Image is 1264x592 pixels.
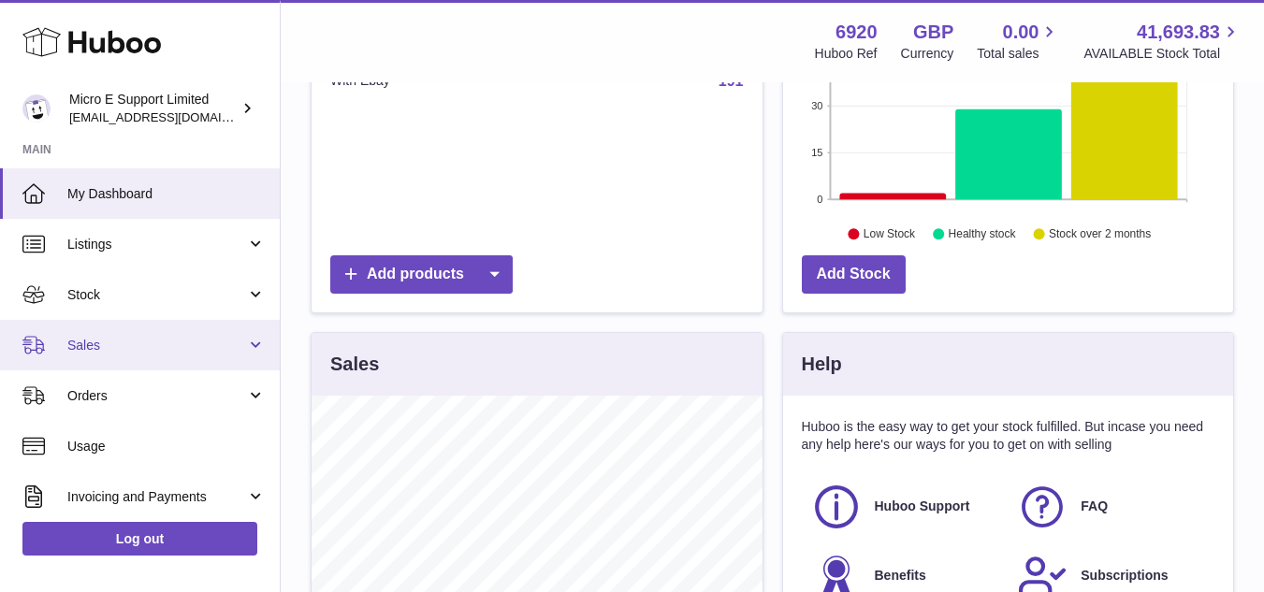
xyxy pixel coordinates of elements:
a: 0.00 Total sales [977,20,1060,63]
strong: GBP [913,20,953,45]
span: 0.00 [1003,20,1039,45]
span: My Dashboard [67,185,266,203]
span: Huboo Support [875,498,970,515]
span: Usage [67,438,266,455]
text: 30 [811,100,822,111]
text: 15 [811,147,822,158]
span: Invoicing and Payments [67,488,246,506]
span: Stock [67,286,246,304]
a: Add Stock [802,255,906,294]
a: FAQ [1017,482,1205,532]
text: Healthy stock [948,227,1016,240]
text: Stock over 2 months [1049,227,1151,240]
h3: Help [802,352,842,377]
div: Micro E Support Limited [69,91,238,126]
div: Huboo Ref [815,45,878,63]
div: Currency [901,45,954,63]
img: contact@micropcsupport.com [22,94,51,123]
text: Low Stock [863,227,915,240]
a: Log out [22,522,257,556]
span: Listings [67,236,246,253]
span: [EMAIL_ADDRESS][DOMAIN_NAME] [69,109,275,124]
h3: Sales [330,352,379,377]
span: Benefits [875,567,926,585]
span: Sales [67,337,246,354]
span: Orders [67,387,246,405]
span: Total sales [977,45,1060,63]
span: Subscriptions [1081,567,1168,585]
strong: 6920 [835,20,878,45]
a: Huboo Support [811,482,999,532]
p: Huboo is the easy way to get your stock fulfilled. But incase you need any help here's our ways f... [802,418,1215,454]
a: Add products [330,255,513,294]
span: AVAILABLE Stock Total [1083,45,1242,63]
span: FAQ [1081,498,1108,515]
a: 191 [719,73,744,89]
span: 41,693.83 [1137,20,1220,45]
text: 0 [817,194,822,205]
a: 41,693.83 AVAILABLE Stock Total [1083,20,1242,63]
